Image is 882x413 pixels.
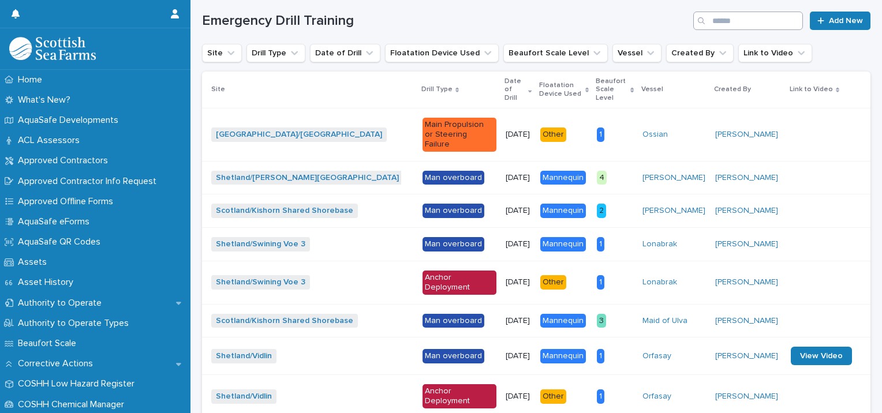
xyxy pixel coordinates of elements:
tr: Scotland/Kishorn Shared Shorebase Man overboard[DATE]Mannequin2[PERSON_NAME] [PERSON_NAME] [202,194,870,228]
p: Home [13,74,51,85]
p: [DATE] [506,239,531,249]
p: Date of Drill [504,75,526,104]
p: Created By [714,83,751,96]
div: Mannequin [540,171,586,185]
a: Lonabrak [642,277,677,287]
div: 1 [597,275,604,290]
p: COSHH Low Hazard Register [13,378,144,389]
a: Add New [810,12,870,30]
p: Approved Contractor Info Request [13,176,166,187]
button: Beaufort Scale Level [503,44,608,62]
div: Man overboard [423,314,484,328]
p: Link to Video [790,83,833,96]
p: Asset History [13,277,83,288]
button: Created By [666,44,734,62]
p: Beaufort Scale [13,338,85,349]
div: Other [540,389,566,404]
a: Shetland/Vidlin [216,351,272,361]
div: Search [693,12,803,30]
div: Man overboard [423,237,484,251]
img: bPIBxiqnSb2ggTQWdOVV [9,37,96,60]
div: 4 [597,171,607,185]
div: Main Propulsion or Steering Failure [423,118,496,151]
div: 1 [597,237,604,251]
div: Mannequin [540,349,586,363]
a: [PERSON_NAME] [715,277,778,287]
p: Assets [13,257,56,268]
button: Link to Video [738,44,812,62]
p: AquaSafe Developments [13,115,128,126]
div: Mannequin [540,204,586,218]
div: Other [540,127,566,142]
p: ACL Assessors [13,135,89,146]
a: [PERSON_NAME] [715,351,778,361]
p: [DATE] [506,277,531,287]
div: Man overboard [423,204,484,218]
a: Orfasay [642,392,671,401]
p: Corrective Actions [13,358,102,369]
div: 2 [597,204,606,218]
tr: Shetland/Swining Voe 3 Man overboard[DATE]Mannequin1Lonabrak [PERSON_NAME] [202,228,870,261]
div: Anchor Deployment [423,384,496,408]
a: [GEOGRAPHIC_DATA]/[GEOGRAPHIC_DATA] [216,130,382,140]
div: Mannequin [540,314,586,328]
div: 3 [597,314,606,328]
p: Site [211,83,225,96]
p: [DATE] [506,316,531,326]
a: [PERSON_NAME] [642,173,705,183]
p: Beaufort Scale Level [596,75,628,104]
p: Drill Type [421,83,453,96]
a: View Video [791,347,852,365]
div: 1 [597,389,604,404]
p: [DATE] [506,130,531,140]
a: Shetland/Vidlin [216,392,272,401]
tr: Shetland/Vidlin Man overboard[DATE]Mannequin1Orfasay [PERSON_NAME] View Video [202,337,870,375]
p: Approved Offline Forms [13,196,122,207]
p: Approved Contractors [13,155,117,166]
a: [PERSON_NAME] [642,206,705,216]
a: Maid of Ulva [642,316,687,326]
p: Authority to Operate [13,298,111,309]
a: Orfasay [642,351,671,361]
a: Scotland/Kishorn Shared Shorebase [216,206,353,216]
span: View Video [800,352,843,360]
a: Shetland/[PERSON_NAME][GEOGRAPHIC_DATA] [216,173,399,183]
p: [DATE] [506,206,531,216]
button: Site [202,44,242,62]
tr: Shetland/[PERSON_NAME][GEOGRAPHIC_DATA] Man overboard[DATE]Mannequin4[PERSON_NAME] [PERSON_NAME] [202,161,870,194]
a: [PERSON_NAME] [715,316,778,326]
p: Authority to Operate Types [13,318,138,329]
div: 1 [597,349,604,363]
a: [PERSON_NAME] [715,130,778,140]
button: Drill Type [246,44,305,62]
div: Man overboard [423,171,484,185]
a: [PERSON_NAME] [715,173,778,183]
tr: Scotland/Kishorn Shared Shorebase Man overboard[DATE]Mannequin3Maid of Ulva [PERSON_NAME] [202,304,870,337]
span: Add New [829,17,863,25]
a: [PERSON_NAME] [715,392,778,401]
p: [DATE] [506,392,531,401]
div: 1 [597,127,604,142]
p: [DATE] [506,351,531,361]
div: Man overboard [423,349,484,363]
a: Lonabrak [642,239,677,249]
p: [DATE] [506,173,531,183]
p: AquaSafe eForms [13,216,99,227]
p: What's New? [13,95,80,106]
button: Vessel [612,44,661,62]
div: Anchor Deployment [423,271,496,295]
p: Floatation Device Used [539,79,582,100]
button: Floatation Device Used [385,44,499,62]
h1: Emergency Drill Training [202,13,689,29]
div: Mannequin [540,237,586,251]
a: Shetland/Swining Voe 3 [216,239,305,249]
div: Other [540,275,566,290]
a: Ossian [642,130,668,140]
button: Date of Drill [310,44,380,62]
tr: Shetland/Swining Voe 3 Anchor Deployment[DATE]Other1Lonabrak [PERSON_NAME] [202,261,870,304]
p: Vessel [641,83,663,96]
a: [PERSON_NAME] [715,206,778,216]
tr: [GEOGRAPHIC_DATA]/[GEOGRAPHIC_DATA] Main Propulsion or Steering Failure[DATE]Other1Ossian [PERSON... [202,108,870,161]
a: [PERSON_NAME] [715,239,778,249]
a: Scotland/Kishorn Shared Shorebase [216,316,353,326]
